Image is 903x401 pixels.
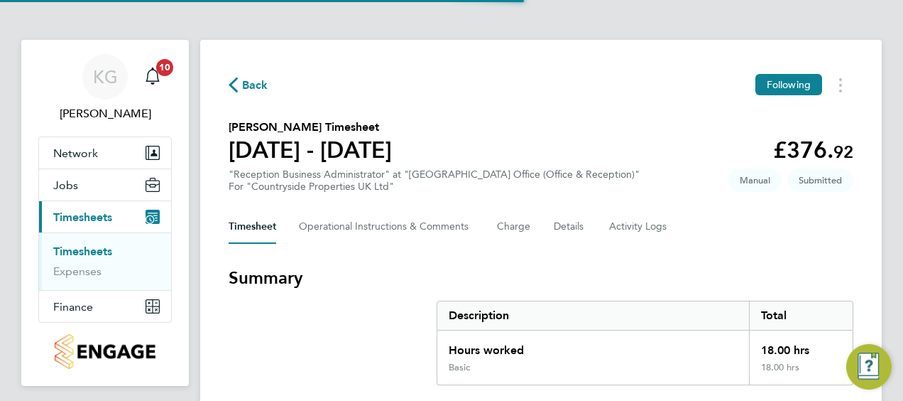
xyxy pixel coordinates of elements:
button: Timesheet [229,210,276,244]
div: Basic [449,362,470,373]
div: Summary [437,301,853,385]
img: countryside-properties-logo-retina.png [55,334,155,369]
div: Timesheets [39,232,171,290]
div: 18.00 hrs [749,362,853,385]
button: Activity Logs [609,210,669,244]
div: 18.00 hrs [749,331,853,362]
button: Jobs [39,169,171,200]
div: "Reception Business Administrator" at "[GEOGRAPHIC_DATA] Office (Office & Reception)" [229,169,640,193]
app-decimal: £376. [773,137,853,164]
button: Back [229,76,268,94]
a: Expenses [53,264,102,278]
nav: Main navigation [21,40,189,386]
div: Hours worked [437,331,749,362]
div: For "Countryside Properties UK Ltd" [229,181,640,193]
a: 10 [138,54,167,100]
div: Description [437,301,749,330]
span: KG [93,68,118,86]
a: KG[PERSON_NAME] [38,54,172,122]
span: This timesheet was manually created. [728,169,782,192]
span: Jobs [53,178,78,192]
span: 10 [156,59,173,76]
button: Details [554,210,586,244]
span: Kirsty Gustavson [38,105,172,122]
button: Finance [39,291,171,322]
a: Timesheets [53,245,112,258]
h2: [PERSON_NAME] Timesheet [229,119,392,136]
span: Finance [53,300,93,314]
span: Following [767,78,811,91]
h1: [DATE] - [DATE] [229,136,392,164]
button: Charge [497,210,531,244]
span: Back [242,77,268,94]
button: Timesheets Menu [828,74,853,96]
button: Engage Resource Center [846,344,892,390]
h3: Summary [229,267,853,289]
a: Go to home page [38,334,172,369]
button: Timesheets [39,201,171,232]
span: Timesheets [53,210,112,224]
span: Network [53,146,98,160]
span: 92 [833,141,853,162]
button: Network [39,137,171,169]
button: Operational Instructions & Comments [299,210,474,244]
span: This timesheet is Submitted. [787,169,853,192]
div: Total [749,301,853,330]
button: Following [755,74,822,95]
